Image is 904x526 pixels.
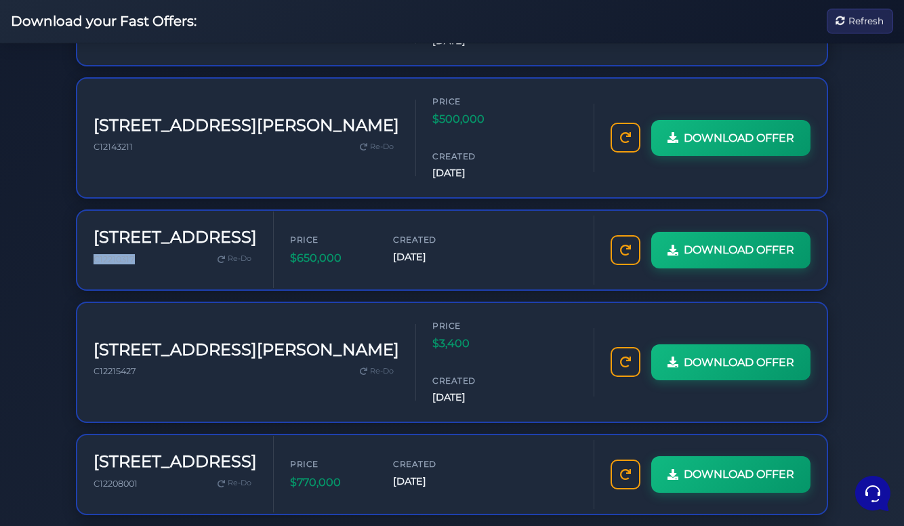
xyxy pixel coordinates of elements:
span: $3,400 [432,335,514,352]
span: [DATE] [432,390,514,405]
span: [DATE] [432,165,514,181]
p: 5mo ago [216,76,249,88]
img: dark [22,129,49,157]
p: You: Is the system downè [57,92,208,106]
a: See all [219,54,249,65]
button: Home [11,401,94,432]
span: C12210317 [94,254,135,264]
span: $500,000 [432,110,514,128]
span: Created [432,150,514,163]
a: Fast Offers SupportHi sorry theres been a breach in the server, trying to get it up and running b... [16,123,255,163]
p: 8mo ago [216,128,249,140]
input: Search for an Article... [30,252,222,266]
a: DOWNLOAD OFFER [651,120,810,157]
h3: [STREET_ADDRESS][PERSON_NAME] [94,116,399,136]
span: Created [393,458,474,470]
span: Created [432,374,514,387]
a: Open Help Center [169,223,249,234]
span: Created [393,233,474,246]
span: Re-Do [228,477,251,489]
p: Home [41,420,64,432]
span: C12143211 [94,142,133,152]
p: Help [210,420,228,432]
span: Price [432,95,514,108]
span: Start a Conversation [98,177,190,188]
p: Messages [117,420,155,432]
iframe: Customerly Messenger Launcher [852,473,893,514]
span: DOWNLOAD OFFER [684,241,794,259]
h3: [STREET_ADDRESS] [94,452,257,472]
a: Re-Do [212,250,257,268]
a: Fast OffersYou:Is the system downè5mo ago [16,70,255,111]
span: DOWNLOAD OFFER [684,354,794,371]
span: Refresh [848,14,884,29]
span: Fast Offers [57,76,208,89]
span: $650,000 [290,249,371,267]
a: Re-Do [212,474,257,492]
button: Messages [94,401,178,432]
span: Re-Do [228,253,251,265]
span: C12208001 [94,479,138,489]
a: Re-Do [354,363,399,380]
h2: Download your Fast Offers: [11,14,197,30]
h2: Hello Allie 👋 [11,11,228,33]
a: Re-Do [354,138,399,156]
img: dark [22,83,39,99]
span: Find an Answer [22,223,92,234]
a: DOWNLOAD OFFER [651,232,810,268]
span: Price [432,319,514,332]
p: Hi sorry theres been a breach in the server, trying to get it up and running back asap! [57,144,208,158]
span: DOWNLOAD OFFER [684,466,794,483]
span: $770,000 [290,474,371,491]
h3: [STREET_ADDRESS][PERSON_NAME] [94,340,399,360]
span: Price [290,233,371,246]
span: Price [290,458,371,470]
button: Refresh [827,9,893,34]
span: [DATE] [393,249,474,265]
span: C12215427 [94,366,136,376]
span: Re-Do [370,365,394,378]
span: Re-Do [370,141,394,153]
span: [DATE] [393,474,474,489]
span: DOWNLOAD OFFER [684,129,794,147]
button: Help [177,401,260,432]
h3: [STREET_ADDRESS] [94,228,257,247]
a: DOWNLOAD OFFER [651,344,810,381]
a: DOWNLOAD OFFER [651,456,810,493]
img: dark [32,83,48,99]
button: Start a Conversation [22,169,249,196]
span: Your Conversations [22,54,110,65]
span: Fast Offers Support [57,128,208,142]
